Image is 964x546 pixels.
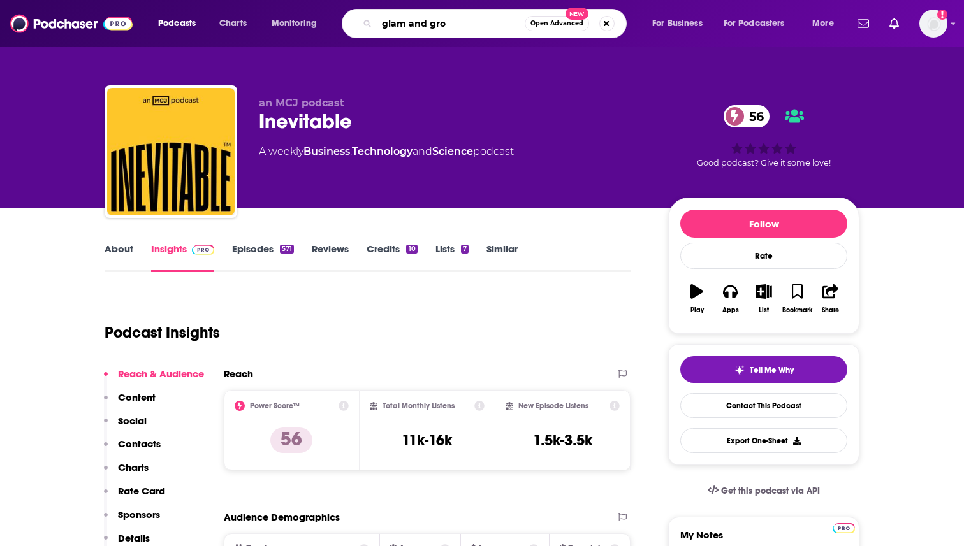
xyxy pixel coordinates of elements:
a: Technology [352,145,413,157]
img: tell me why sparkle [734,365,745,375]
span: More [812,15,834,32]
svg: Add a profile image [937,10,947,20]
button: Social [104,415,147,438]
div: Share [822,306,839,314]
div: 10 [406,245,417,254]
div: List [759,306,769,314]
button: Reach & Audience [104,368,204,391]
input: Search podcasts, credits, & more... [377,13,525,34]
a: Pro website [833,521,855,533]
button: open menu [643,13,719,34]
button: open menu [715,13,803,34]
span: Tell Me Why [750,365,794,375]
a: Business [303,145,350,157]
h2: Total Monthly Listens [383,401,455,410]
div: Apps [722,306,739,314]
button: Content [104,391,156,415]
p: Reach & Audience [118,368,204,380]
button: Contacts [104,438,161,461]
div: 56Good podcast? Give it some love! [668,97,859,176]
span: an MCJ podcast [259,97,344,109]
img: User Profile [919,10,947,38]
button: Rate Card [104,485,165,508]
a: Show notifications dropdown [852,13,874,34]
p: 56 [270,427,312,453]
a: Charts [211,13,254,34]
h2: Power Score™ [250,401,300,410]
a: About [105,243,133,272]
div: A weekly podcast [259,144,514,159]
button: Follow [680,210,847,238]
button: Charts [104,461,149,485]
h2: Reach [224,368,253,380]
a: Show notifications dropdown [884,13,904,34]
button: tell me why sparkleTell Me Why [680,356,847,383]
span: and [413,145,432,157]
div: Play [690,306,704,314]
a: Lists7 [435,243,469,272]
div: Bookmark [782,306,812,314]
h2: Audience Demographics [224,511,340,523]
a: Similar [486,243,518,272]
p: Rate Card [118,485,165,497]
img: Podchaser Pro [833,523,855,533]
span: Good podcast? Give it some love! [697,158,831,168]
div: 7 [461,245,469,254]
button: Apps [713,276,747,322]
span: Get this podcast via API [721,485,820,496]
button: Sponsors [104,508,160,532]
button: List [747,276,780,322]
button: Open AdvancedNew [525,16,589,31]
span: Monitoring [272,15,317,32]
button: Show profile menu [919,10,947,38]
h3: 1.5k-3.5k [533,431,592,450]
div: 571 [280,245,294,254]
img: Inevitable [107,88,235,215]
button: open menu [803,13,850,34]
span: Logged in as alignPR [919,10,947,38]
button: open menu [149,13,212,34]
p: Charts [118,461,149,473]
p: Contacts [118,438,161,450]
span: Podcasts [158,15,196,32]
button: open menu [263,13,333,34]
button: Share [814,276,847,322]
a: InsightsPodchaser Pro [151,243,214,272]
h1: Podcast Insights [105,323,220,342]
img: Podchaser - Follow, Share and Rate Podcasts [10,11,133,36]
h3: 11k-16k [402,431,452,450]
a: Science [432,145,473,157]
span: Open Advanced [530,20,583,27]
p: Content [118,391,156,403]
a: 56 [724,105,770,127]
a: Credits10 [367,243,417,272]
p: Sponsors [118,508,160,521]
div: Search podcasts, credits, & more... [354,9,639,38]
h2: New Episode Listens [518,401,588,410]
button: Play [680,276,713,322]
span: 56 [736,105,770,127]
span: , [350,145,352,157]
a: Episodes571 [232,243,294,272]
a: Reviews [312,243,349,272]
button: Export One-Sheet [680,428,847,453]
span: Charts [219,15,247,32]
p: Social [118,415,147,427]
p: Details [118,532,150,544]
a: Contact This Podcast [680,393,847,418]
button: Bookmark [780,276,814,322]
a: Get this podcast via API [697,475,830,506]
span: For Podcasters [724,15,785,32]
span: New [566,8,588,20]
div: Rate [680,243,847,269]
span: For Business [652,15,703,32]
img: Podchaser Pro [192,245,214,255]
